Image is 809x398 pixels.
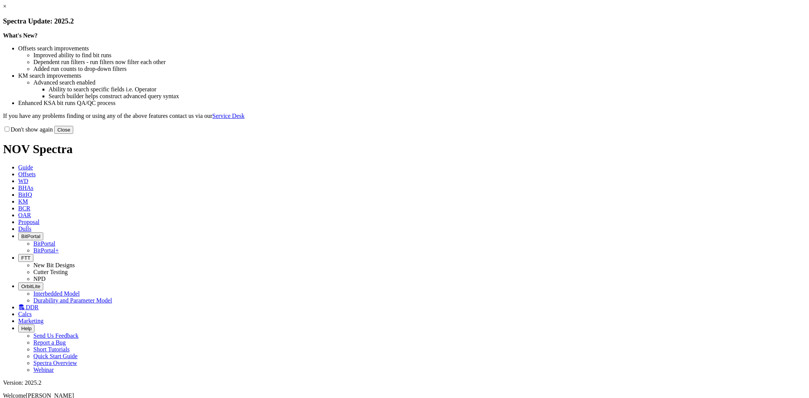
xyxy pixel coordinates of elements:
[33,247,59,254] a: BitPortal+
[33,297,112,304] a: Durability and Parameter Model
[33,240,55,247] a: BitPortal
[33,52,806,59] li: Improved ability to find bit runs
[49,86,806,93] li: Ability to search specific fields i.e. Operator
[18,205,30,212] span: BCR
[18,185,33,191] span: BHAs
[3,17,806,25] h3: Spectra Update: 2025.2
[49,93,806,100] li: Search builder helps construct advanced query syntax
[18,198,28,205] span: KM
[3,32,38,39] strong: What's New?
[18,219,39,225] span: Proposal
[33,367,54,373] a: Webinar
[33,59,806,66] li: Dependent run filters - run filters now filter each other
[21,284,40,289] span: OrbitLite
[3,113,806,119] p: If you have any problems finding or using any of the above features contact us via our
[18,164,33,171] span: Guide
[18,45,806,52] li: Offsets search improvements
[3,142,806,156] h1: NOV Spectra
[3,379,806,386] div: Version: 2025.2
[33,66,806,72] li: Added run counts to drop-down filters
[33,346,70,353] a: Short Tutorials
[18,72,806,79] li: KM search improvements
[18,178,28,184] span: WD
[33,290,80,297] a: Interbedded Model
[21,326,31,331] span: Help
[33,332,79,339] a: Send Us Feedback
[33,79,806,86] li: Advanced search enabled
[33,339,66,346] a: Report a Bug
[33,360,77,366] a: Spectra Overview
[3,3,6,9] a: ×
[3,126,53,133] label: Don't show again
[18,191,32,198] span: BitIQ
[18,318,44,324] span: Marketing
[5,127,9,132] input: Don't show again
[21,233,40,239] span: BitPortal
[18,226,31,232] span: Dulls
[33,353,77,359] a: Quick Start Guide
[33,276,46,282] a: NPD
[54,126,73,134] button: Close
[212,113,245,119] a: Service Desk
[18,171,36,177] span: Offsets
[33,269,68,275] a: Cutter Testing
[18,311,32,317] span: Calcs
[18,212,31,218] span: OAR
[21,255,30,261] span: FTT
[18,100,806,107] li: Enhanced KSA bit runs QA/QC process
[26,304,39,310] span: DDR
[33,262,75,268] a: New Bit Designs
